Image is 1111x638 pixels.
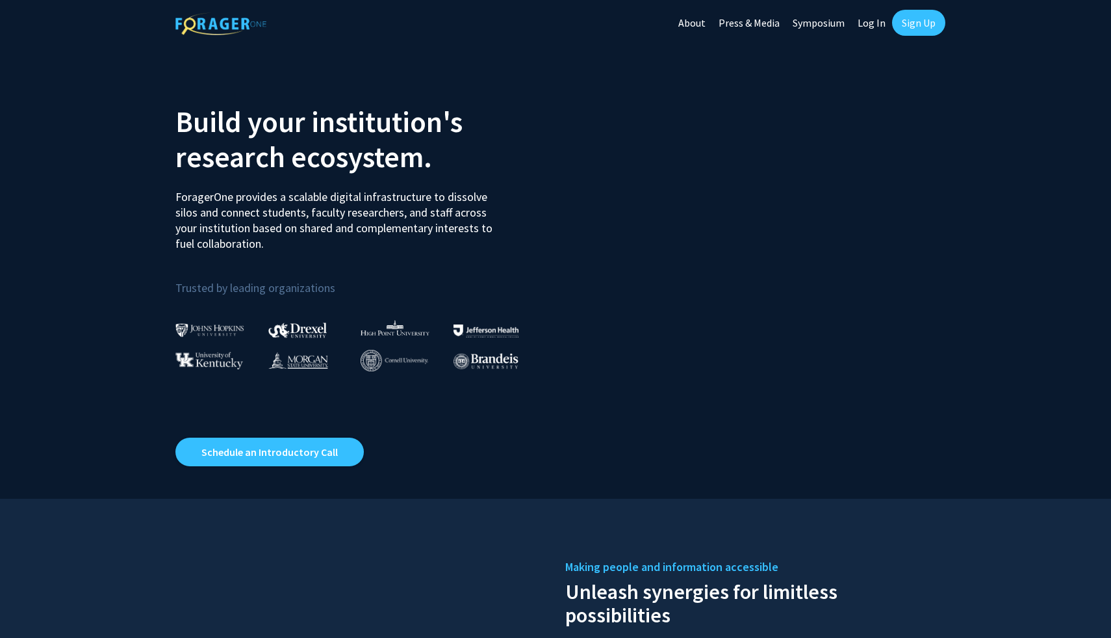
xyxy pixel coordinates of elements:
[565,557,936,577] h5: Making people and information accessible
[175,262,546,298] p: Trusted by leading organizations
[175,438,364,466] a: Opens in a new tab
[453,353,518,369] img: Brandeis University
[892,10,945,36] a: Sign Up
[175,179,502,252] p: ForagerOne provides a scalable digital infrastructure to dissolve silos and connect students, fac...
[268,323,327,338] img: Drexel University
[175,12,266,35] img: ForagerOne Logo
[361,350,428,371] img: Cornell University
[268,352,328,369] img: Morgan State University
[175,323,244,337] img: Johns Hopkins University
[453,325,518,337] img: Thomas Jefferson University
[175,104,546,174] h2: Build your institution's research ecosystem.
[565,577,936,627] h2: Unleash synergies for limitless possibilities
[361,320,429,336] img: High Point University
[175,352,243,369] img: University of Kentucky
